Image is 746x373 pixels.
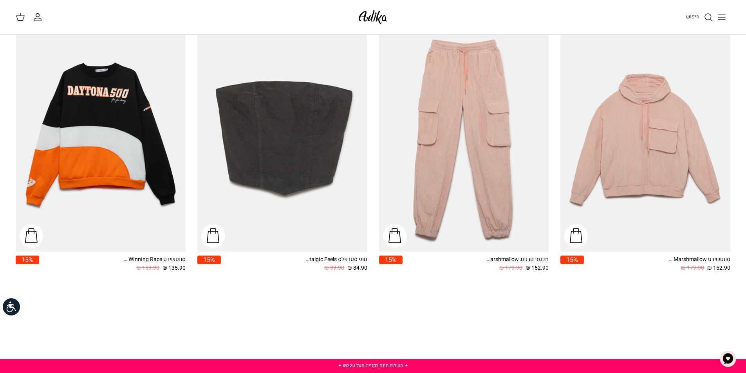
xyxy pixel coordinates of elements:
span: 15% [560,256,584,264]
button: Toggle menu [713,9,730,26]
a: סווטשירט Winning Race אוברסייז [16,25,186,252]
div: טופ סטרפלס Nostalgic Feels קורדרוי [305,256,367,264]
a: 15% [16,256,39,272]
span: חיפוש [686,13,699,20]
span: 135.90 ₪ [163,264,186,272]
span: 152.90 ₪ [526,264,549,272]
a: 15% [197,256,221,272]
a: טופ סטרפלס Nostalgic Feels קורדרוי [197,25,367,252]
a: ✦ משלוח חינם בקנייה מעל ₪220 ✦ [338,362,408,369]
div: סווטשירט Walking On Marshmallow [668,256,730,264]
span: 15% [16,256,39,264]
img: Adika IL [356,8,390,26]
a: סווטשירט Walking On Marshmallow 152.90 ₪ 179.90 ₪ [584,256,730,272]
a: 15% [560,256,584,272]
a: סווטשירט Winning Race אוברסייז 135.90 ₪ 159.90 ₪ [39,256,186,272]
div: סווטשירט Winning Race אוברסייז [123,256,186,264]
span: 159.90 ₪ [136,264,159,272]
a: סווטשירט Walking On Marshmallow [560,25,730,252]
button: צ'אט [716,347,740,371]
a: 15% [379,256,403,272]
span: 99.90 ₪ [324,264,344,272]
span: 15% [197,256,221,264]
span: 15% [379,256,403,264]
span: 84.90 ₪ [347,264,367,272]
div: מכנסי טרנינג Walking On Marshmallow [486,256,549,264]
a: טופ סטרפלס Nostalgic Feels קורדרוי 84.90 ₪ 99.90 ₪ [221,256,367,272]
span: 152.90 ₪ [707,264,730,272]
span: 179.90 ₪ [499,264,522,272]
span: 179.90 ₪ [681,264,704,272]
a: החשבון שלי [33,13,45,22]
a: מכנסי טרנינג Walking On Marshmallow [379,25,549,252]
a: חיפוש [686,13,713,22]
a: מכנסי טרנינג Walking On Marshmallow 152.90 ₪ 179.90 ₪ [403,256,549,272]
